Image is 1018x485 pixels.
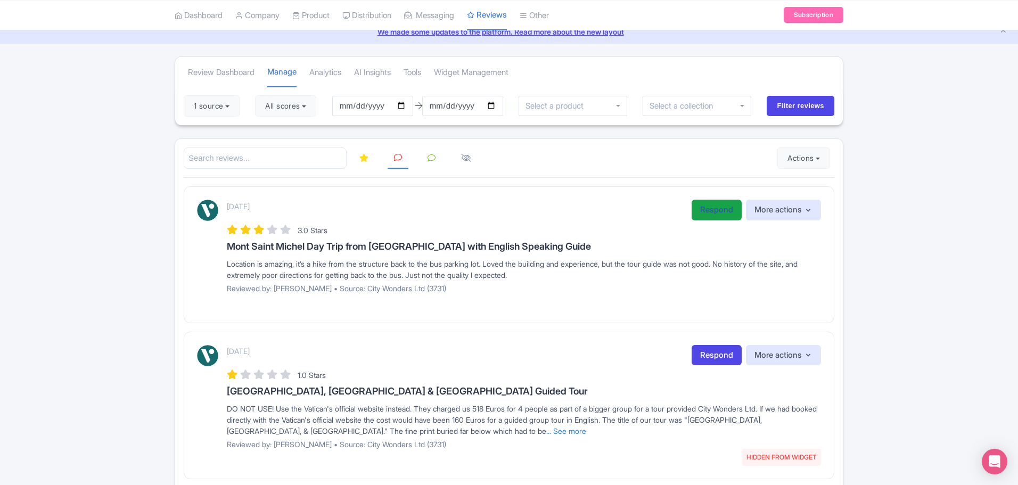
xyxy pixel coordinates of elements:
[197,345,218,366] img: Viator Logo
[982,449,1007,474] div: Open Intercom Messenger
[255,95,316,117] button: All scores
[292,1,330,30] a: Product
[227,386,821,397] h3: [GEOGRAPHIC_DATA], [GEOGRAPHIC_DATA] & [GEOGRAPHIC_DATA] Guided Tour
[404,58,421,87] a: Tools
[227,241,821,252] h3: Mont Saint Michel Day Trip from [GEOGRAPHIC_DATA] with English Speaking Guide
[342,1,391,30] a: Distribution
[227,258,821,281] div: Location is amazing, it’s a hike from the structure back to the bus parking lot. Loved the buildi...
[784,7,843,23] a: Subscription
[404,1,454,30] a: Messaging
[6,26,1012,37] a: We made some updates to the platform. Read more about the new layout
[184,95,240,117] button: 1 source
[742,449,821,466] span: HIDDEN FROM WIDGET
[188,58,254,87] a: Review Dashboard
[546,426,586,435] a: ... See more
[777,147,830,169] button: Actions
[650,101,720,111] input: Select a collection
[227,403,821,437] div: DO NOT USE! Use the Vatican's official website instead. They charged us 518 Euros for 4 people as...
[526,101,589,111] input: Select a product
[298,371,326,380] span: 1.0 Stars
[197,200,218,221] img: Viator Logo
[354,58,391,87] a: AI Insights
[767,96,834,116] input: Filter reviews
[999,25,1007,37] button: Close announcement
[235,1,280,30] a: Company
[175,1,223,30] a: Dashboard
[692,345,742,366] a: Respond
[520,1,549,30] a: Other
[309,58,341,87] a: Analytics
[746,345,821,366] button: More actions
[184,147,347,169] input: Search reviews...
[227,346,250,357] p: [DATE]
[267,57,297,88] a: Manage
[746,200,821,220] button: More actions
[227,439,821,450] p: Reviewed by: [PERSON_NAME] • Source: City Wonders Ltd (3731)
[692,200,742,220] a: Respond
[227,201,250,212] p: [DATE]
[434,58,508,87] a: Widget Management
[298,226,327,235] span: 3.0 Stars
[227,283,821,294] p: Reviewed by: [PERSON_NAME] • Source: City Wonders Ltd (3731)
